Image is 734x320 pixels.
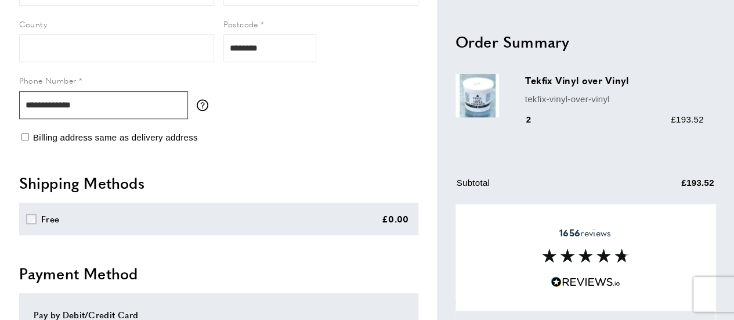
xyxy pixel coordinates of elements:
span: Postcode [223,18,258,30]
div: Free [41,212,59,226]
td: £193.52 [613,176,714,199]
h2: Payment Method [19,263,418,284]
td: Shipping [457,201,612,224]
button: More information [197,99,214,111]
img: Reviews section [542,249,629,263]
h2: Shipping Methods [19,172,418,193]
span: Phone Number [19,74,77,86]
span: Billing address same as delivery address [33,132,198,142]
span: reviews [559,227,611,239]
input: Billing address same as delivery address [21,133,29,141]
img: Reviews.io 5 stars [551,276,620,287]
span: County [19,18,47,30]
td: £0.00 [613,201,714,224]
div: £0.00 [382,212,409,226]
h2: Order Summary [455,31,715,52]
div: 2 [525,113,548,127]
p: tekfix-vinyl-over-vinyl [525,92,704,106]
strong: 1656 [559,226,580,239]
img: Tekfix Vinyl over Vinyl [455,74,499,118]
h3: Tekfix Vinyl over Vinyl [525,74,704,88]
td: Subtotal [457,176,612,199]
span: £193.52 [671,114,703,124]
